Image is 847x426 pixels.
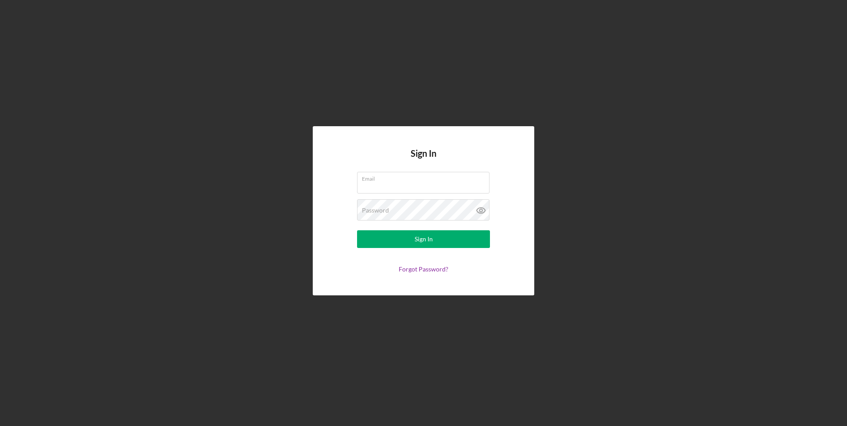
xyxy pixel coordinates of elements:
[362,172,490,182] label: Email
[362,207,389,214] label: Password
[357,230,490,248] button: Sign In
[399,265,448,273] a: Forgot Password?
[411,148,436,172] h4: Sign In
[415,230,433,248] div: Sign In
